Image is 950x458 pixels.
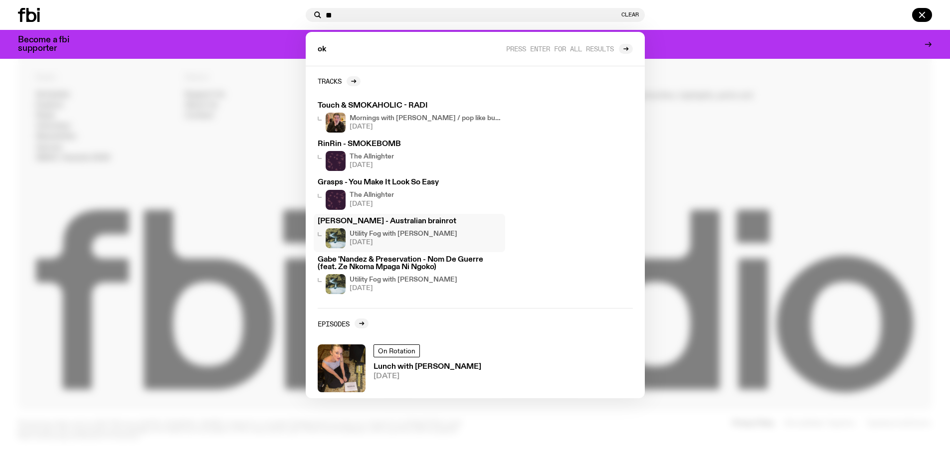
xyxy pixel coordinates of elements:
h2: Tracks [318,77,342,85]
h3: Touch & SMOKAHOLIC - RADI [318,102,501,110]
a: Gabe 'Nandez & Preservation - Nom De Guerre (feat. Ze Nkoma Mpaga Ni Ngoko)Cover of Corps Citoyen... [314,252,505,298]
span: [DATE] [350,162,394,168]
h4: The Allnighter [350,153,394,160]
h4: Utility Fog with [PERSON_NAME] [350,277,457,283]
span: [DATE] [350,239,457,246]
a: Touch & SMOKAHOLIC - RADIA picture of Jim in the fbi.radio studio, with their hands against their... [314,98,505,137]
a: Press enter for all results [506,44,633,54]
h3: Become a fbi supporter [18,36,82,53]
h3: RinRin - SMOKEBOMB [318,141,501,148]
a: Grasps - You Make It Look So EasyThe Allnighter[DATE] [314,175,505,213]
h3: Lunch with [PERSON_NAME] [374,363,481,371]
h2: Episodes [318,320,350,327]
img: SLC lunch cover [318,344,366,392]
span: [DATE] [350,285,457,292]
a: SLC lunch coverOn RotationLunch with [PERSON_NAME][DATE] [314,340,637,396]
h3: [PERSON_NAME] - Australian brainrot [318,218,501,225]
h4: Mornings with [PERSON_NAME] / pop like bubble gum [350,115,501,122]
img: A picture of Jim in the fbi.radio studio, with their hands against their cheeks and a surprised e... [326,113,346,133]
a: RinRin - SMOKEBOMBThe Allnighter[DATE] [314,137,505,175]
span: ok [318,46,326,53]
h3: Grasps - You Make It Look So Easy [318,179,501,186]
h4: Utility Fog with [PERSON_NAME] [350,231,457,237]
a: [PERSON_NAME] - Australian brainrotCover of Corps Citoyen album BarraniUtility Fog with [PERSON_N... [314,214,505,252]
a: Episodes [318,318,369,328]
span: [DATE] [374,373,481,380]
a: All seven members of Kokoroko either standing, sitting or spread out on the ground. They are hudd... [314,396,637,452]
button: Clear [621,12,639,17]
span: Press enter for all results [506,45,614,52]
img: Cover of Corps Citoyen album Barrani [326,274,346,294]
span: [DATE] [350,124,501,130]
h3: Gabe 'Nandez & Preservation - Nom De Guerre (feat. Ze Nkoma Mpaga Ni Ngoko) [318,256,501,271]
span: [DATE] [350,201,394,207]
h4: The Allnighter [350,192,394,198]
a: Tracks [318,76,361,86]
img: Cover of Corps Citoyen album Barrani [326,228,346,248]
